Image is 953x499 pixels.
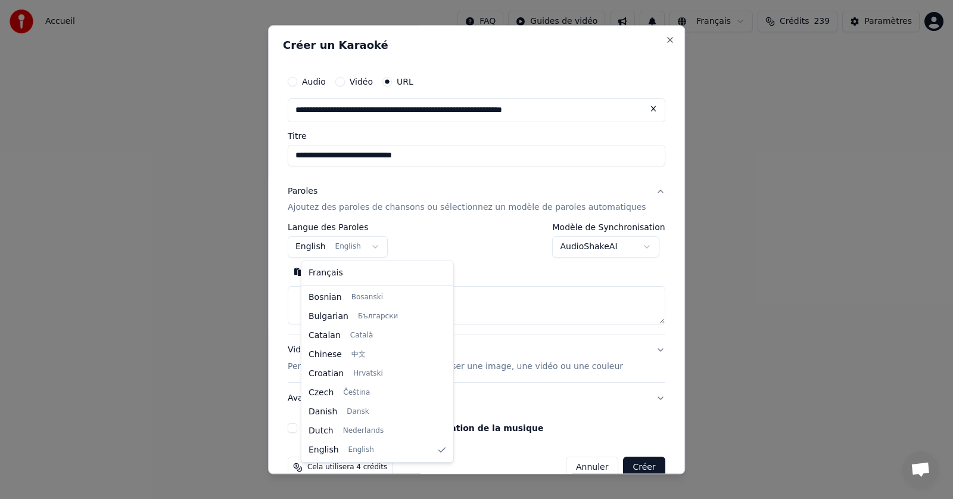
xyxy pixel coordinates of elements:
span: Français [309,267,343,279]
span: Danish [309,406,337,418]
span: Czech [309,387,334,399]
span: Dansk [347,407,369,417]
span: Čeština [343,388,370,398]
span: English [348,445,374,455]
span: Chinese [309,349,342,361]
span: Nederlands [343,426,384,436]
span: Bosanski [351,293,383,302]
span: Catalan [309,330,341,342]
span: Bulgarian [309,311,348,323]
span: Български [358,312,398,321]
span: Bosnian [309,292,342,303]
span: Croatian [309,368,344,380]
span: Hrvatski [353,369,383,379]
span: Català [350,331,373,340]
span: Dutch [309,425,334,437]
span: 中文 [351,350,366,359]
span: English [309,444,339,456]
